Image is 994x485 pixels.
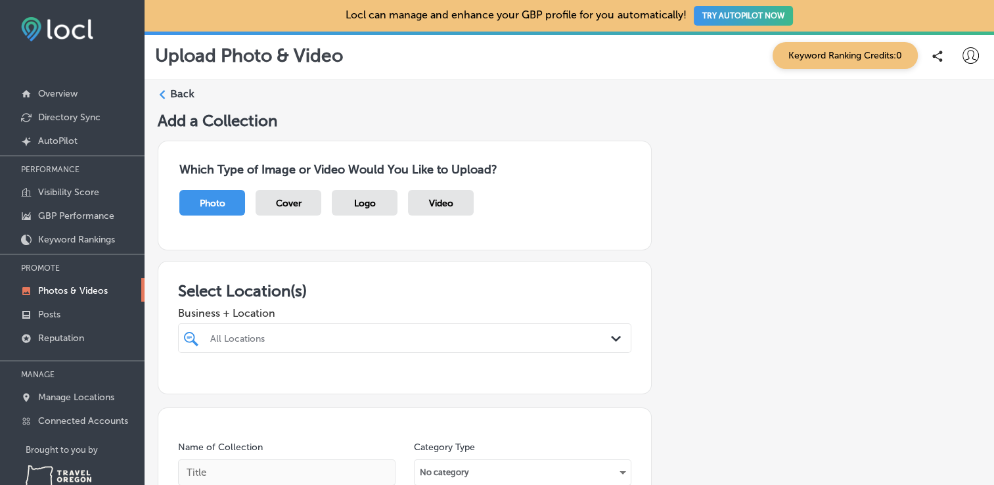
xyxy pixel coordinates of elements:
[210,333,612,344] div: All Locations
[773,42,918,69] span: Keyword Ranking Credits: 0
[158,111,981,130] h5: Add a Collection
[694,6,793,26] button: TRY AUTOPILOT NOW
[38,88,78,99] p: Overview
[276,198,302,209] span: Cover
[155,45,343,66] p: Upload Photo & Video
[178,281,631,300] h3: Select Location(s)
[38,135,78,147] p: AutoPilot
[200,198,225,209] span: Photo
[354,198,376,209] span: Logo
[38,234,115,245] p: Keyword Rankings
[429,198,453,209] span: Video
[170,87,194,101] label: Back
[21,17,93,41] img: fda3e92497d09a02dc62c9cd864e3231.png
[38,415,128,427] p: Connected Accounts
[26,445,145,455] p: Brought to you by
[178,442,263,453] label: Name of Collection
[38,210,114,221] p: GBP Performance
[178,307,631,319] span: Business + Location
[38,112,101,123] p: Directory Sync
[38,187,99,198] p: Visibility Score
[38,309,60,320] p: Posts
[38,392,114,403] p: Manage Locations
[38,333,84,344] p: Reputation
[414,442,475,453] label: Category Type
[415,462,631,483] div: No category
[179,162,630,177] h3: Which Type of Image or Video Would You Like to Upload?
[38,285,108,296] p: Photos & Videos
